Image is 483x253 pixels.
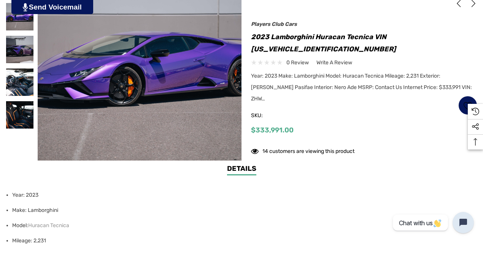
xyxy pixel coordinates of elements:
li: Year: 2023 [12,188,473,203]
span: $333,991.00 [251,126,294,134]
a: Wish List [458,96,477,115]
img: For Sale: 2023 Lamborghini Huracan Tecnica VIN ZHWUB6ZF4PLA23998 [6,36,33,63]
span: Year: 2023 Make: Lamborghini Model: Huracan Tecnica Mileage: 2,231 Exterior: [PERSON_NAME] Pasifa... [251,73,472,102]
h1: 2023 Lamborghini Huracan Tecnica VIN [US_VEHICLE_IDENTIFICATION_NUMBER] [251,31,477,55]
svg: Recently Viewed [472,108,479,115]
a: Details [227,164,256,175]
img: PjwhLS0gR2VuZXJhdG9yOiBHcmF2aXQuaW8gLS0+PHN2ZyB4bWxucz0iaHR0cDovL3d3dy53My5vcmcvMjAwMC9zdmciIHhtb... [23,3,28,11]
img: For Sale: 2023 Lamborghini Huracan Tecnica VIN ZHWUB6ZF4PLA23998 [6,3,33,30]
img: For Sale: 2023 Lamborghini Huracan Tecnica VIN ZHWUB6ZF4PLA23998 [6,68,33,96]
a: Players Club Cars [251,21,297,27]
li: Make: Lamborghini [12,203,473,218]
span: Write a Review [316,59,352,66]
div: 14 customers are viewing this product [251,144,354,156]
svg: Top [468,138,483,146]
img: For Sale: 2023 Lamborghini Huracan Tecnica VIN ZHWUB6ZF4PLA23998 [6,101,33,129]
li: Model: [12,218,473,233]
svg: Wish List [464,101,472,110]
a: Write a Review [316,58,352,67]
span: 0 review [286,58,309,67]
li: Mileage: 2,231 [12,233,473,248]
span: SKU: [251,110,289,121]
a: Huracan Tecnica [28,218,69,233]
svg: Social Media [472,123,479,130]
